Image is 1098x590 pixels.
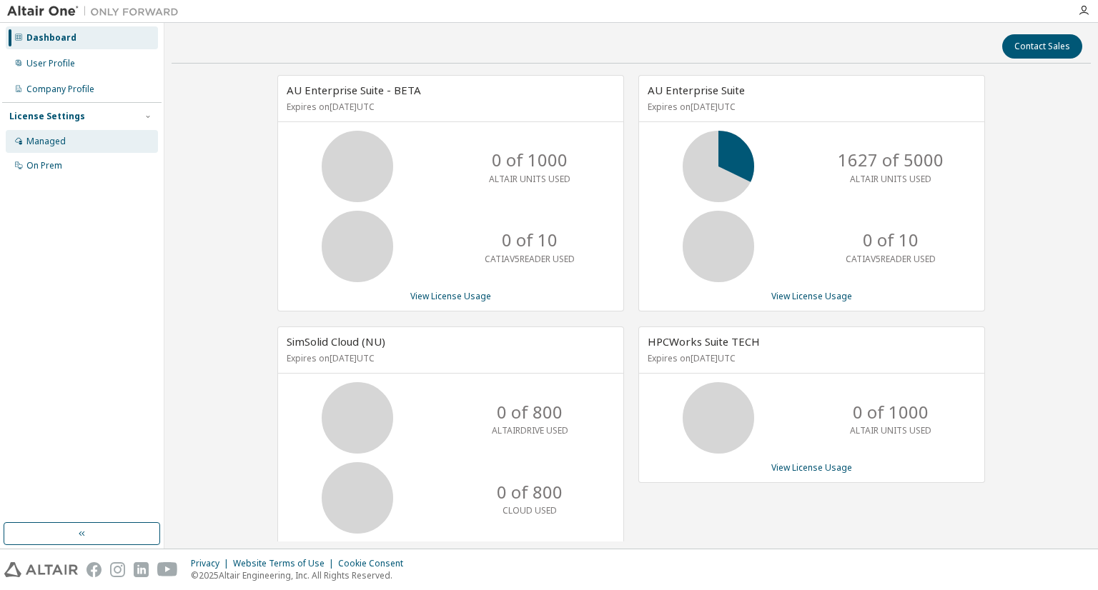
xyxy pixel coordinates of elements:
[489,173,570,185] p: ALTAIR UNITS USED
[7,4,186,19] img: Altair One
[497,400,563,424] p: 0 of 800
[838,148,944,172] p: 1627 of 5000
[648,83,745,97] span: AU Enterprise Suite
[110,562,125,577] img: instagram.svg
[853,400,929,424] p: 0 of 1000
[502,228,558,252] p: 0 of 10
[134,562,149,577] img: linkedin.svg
[503,504,557,516] p: CLOUD USED
[485,253,575,265] p: CATIAV5READER USED
[287,352,611,364] p: Expires on [DATE] UTC
[9,111,85,122] div: License Settings
[648,101,972,113] p: Expires on [DATE] UTC
[26,58,75,69] div: User Profile
[648,334,760,349] span: HPCWorks Suite TECH
[846,253,936,265] p: CATIAV5READER USED
[338,558,412,569] div: Cookie Consent
[287,83,421,97] span: AU Enterprise Suite - BETA
[233,558,338,569] div: Website Terms of Use
[1002,34,1082,59] button: Contact Sales
[191,558,233,569] div: Privacy
[287,334,385,349] span: SimSolid Cloud (NU)
[850,173,931,185] p: ALTAIR UNITS USED
[26,160,62,171] div: On Prem
[648,352,972,364] p: Expires on [DATE] UTC
[191,569,412,581] p: © 2025 Altair Engineering, Inc. All Rights Reserved.
[863,228,919,252] p: 0 of 10
[157,562,178,577] img: youtube.svg
[492,148,568,172] p: 0 of 1000
[492,424,568,436] p: ALTAIRDRIVE USED
[86,562,102,577] img: facebook.svg
[26,136,66,147] div: Managed
[771,290,852,302] a: View License Usage
[26,84,94,95] div: Company Profile
[287,101,611,113] p: Expires on [DATE] UTC
[4,562,78,577] img: altair_logo.svg
[26,32,76,44] div: Dashboard
[410,290,491,302] a: View License Usage
[497,480,563,504] p: 0 of 800
[850,424,931,436] p: ALTAIR UNITS USED
[771,461,852,474] a: View License Usage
